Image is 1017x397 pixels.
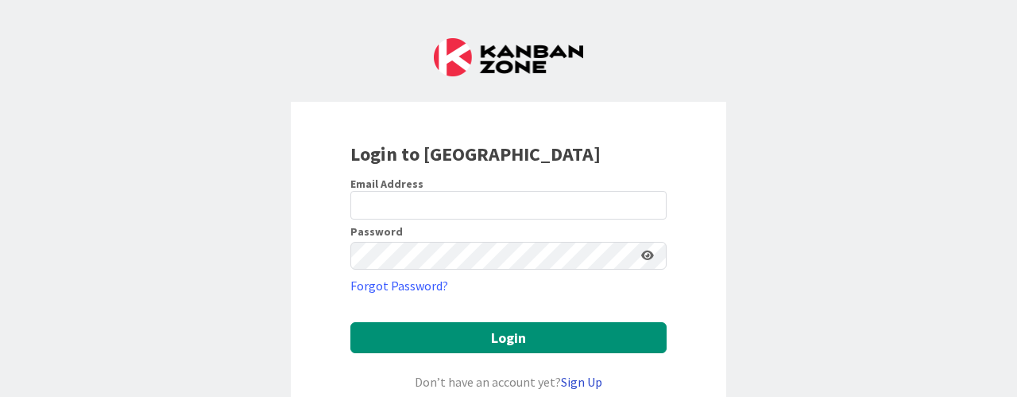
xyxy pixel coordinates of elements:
div: Don’t have an account yet? [350,372,667,391]
button: Login [350,322,667,353]
label: Email Address [350,177,423,191]
label: Password [350,226,403,237]
a: Sign Up [561,374,602,390]
a: Forgot Password? [350,276,448,295]
img: Kanban Zone [434,38,583,76]
b: Login to [GEOGRAPHIC_DATA] [350,142,601,166]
